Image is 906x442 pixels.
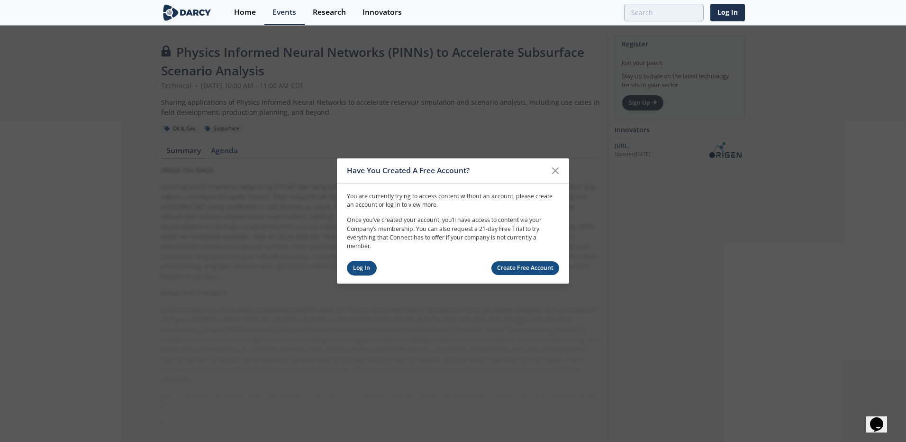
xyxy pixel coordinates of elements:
[624,4,704,21] input: Advanced Search
[347,162,546,180] div: Have You Created A Free Account?
[161,4,213,21] img: logo-wide.svg
[347,192,559,209] p: You are currently trying to access content without an account, please create an account or log in...
[234,9,256,16] div: Home
[866,404,897,433] iframe: chat widget
[313,9,346,16] div: Research
[710,4,745,21] a: Log In
[347,261,377,276] a: Log In
[362,9,402,16] div: Innovators
[347,216,559,251] p: Once you’ve created your account, you’ll have access to content via your Company’s membership. Yo...
[491,261,560,275] a: Create Free Account
[272,9,296,16] div: Events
